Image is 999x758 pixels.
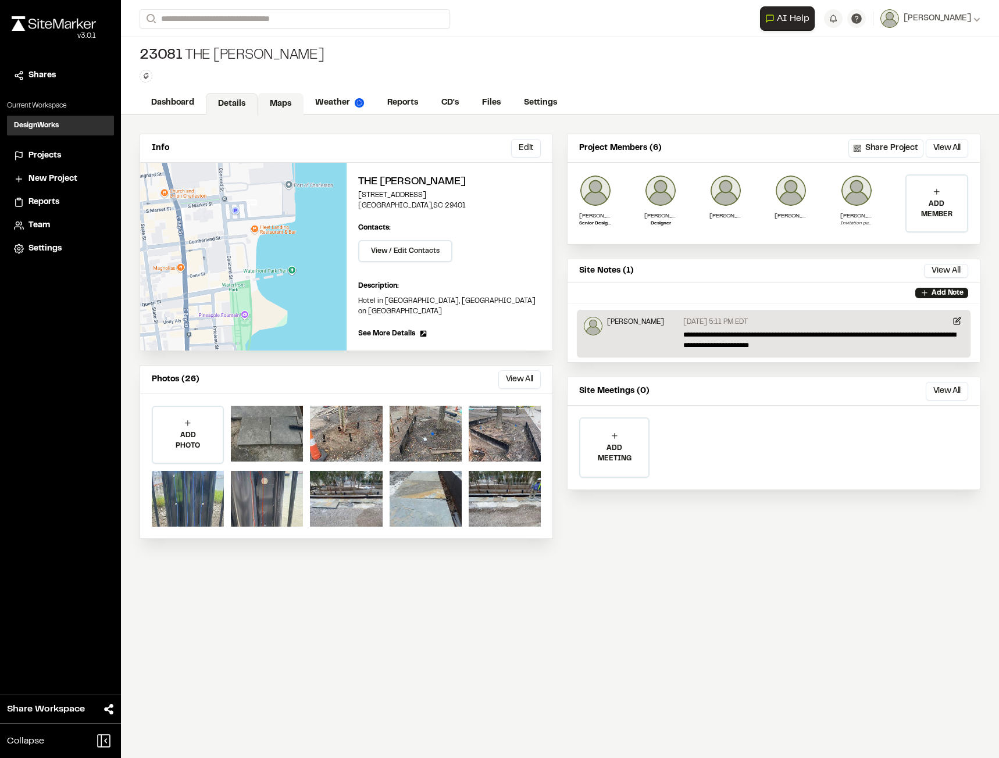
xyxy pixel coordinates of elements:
[28,173,77,185] span: New Project
[840,212,873,220] p: [PERSON_NAME]
[848,139,923,158] button: Share Project
[644,220,677,227] p: Designer
[358,223,391,233] p: Contacts:
[579,264,634,277] p: Site Notes (1)
[14,120,59,131] h3: DesignWorks
[607,317,664,327] p: [PERSON_NAME]
[470,92,512,114] a: Files
[358,296,541,317] p: Hotel in [GEOGRAPHIC_DATA], [GEOGRAPHIC_DATA] on [GEOGRAPHIC_DATA]
[880,9,899,28] img: User
[584,317,602,335] img: Miles Holland
[709,212,742,220] p: [PERSON_NAME]
[14,69,107,82] a: Shares
[258,93,304,115] a: Maps
[153,430,223,451] p: ADD PHOTO
[926,139,968,158] button: View All
[498,370,541,389] button: View All
[7,734,44,748] span: Collapse
[760,6,815,31] button: Open AI Assistant
[152,373,199,386] p: Photos (26)
[775,212,807,220] p: [PERSON_NAME]
[12,31,96,41] div: Oh geez...please don't...
[932,288,964,298] p: Add Note
[579,212,612,220] p: [PERSON_NAME]
[579,220,612,227] p: Senior Designer
[644,174,677,207] img: Emily Rogers
[28,219,50,232] span: Team
[511,139,541,158] button: Edit
[140,70,152,83] button: Edit Tags
[14,196,107,209] a: Reports
[28,196,59,209] span: Reports
[924,264,968,278] button: View All
[880,9,980,28] button: [PERSON_NAME]
[840,220,873,227] p: Invitation pending
[28,242,62,255] span: Settings
[777,12,809,26] span: AI Help
[926,382,968,401] button: View All
[840,174,873,207] img: Nathan Dittman
[644,212,677,220] p: [PERSON_NAME]
[376,92,430,114] a: Reports
[358,281,541,291] p: Description:
[28,69,56,82] span: Shares
[14,149,107,162] a: Projects
[14,173,107,185] a: New Project
[579,385,650,398] p: Site Meetings (0)
[512,92,569,114] a: Settings
[775,174,807,207] img: Miles Holland
[358,174,541,190] h2: The [PERSON_NAME]
[140,92,206,114] a: Dashboard
[206,93,258,115] a: Details
[7,101,114,111] p: Current Workspace
[907,199,967,220] p: ADD MEMBER
[683,317,748,327] p: [DATE] 5:11 PM EDT
[28,149,61,162] span: Projects
[14,242,107,255] a: Settings
[358,190,541,201] p: [STREET_ADDRESS]
[579,142,662,155] p: Project Members (6)
[760,6,819,31] div: Open AI Assistant
[358,240,452,262] button: View / Edit Contacts
[14,219,107,232] a: Team
[709,174,742,207] img: Samantha Bost
[358,328,415,339] span: See More Details
[358,201,541,211] p: [GEOGRAPHIC_DATA] , SC 29401
[140,9,160,28] button: Search
[430,92,470,114] a: CD's
[152,142,169,155] p: Info
[7,702,85,716] span: Share Workspace
[12,16,96,31] img: rebrand.png
[580,443,648,464] p: ADD MEETING
[304,92,376,114] a: Weather
[140,47,183,65] span: 23081
[904,12,971,25] span: [PERSON_NAME]
[140,47,324,65] div: The [PERSON_NAME]
[355,98,364,108] img: precipai.png
[579,174,612,207] img: Arianne Wolfe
